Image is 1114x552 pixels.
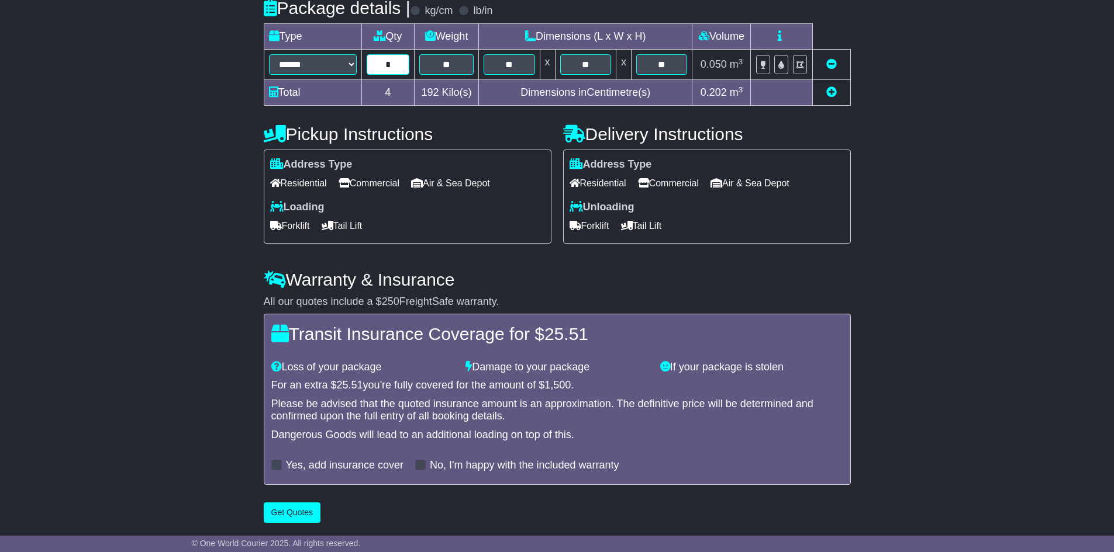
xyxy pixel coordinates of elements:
span: 25.51 [544,324,588,343]
span: © One World Courier 2025. All rights reserved. [192,539,361,548]
span: Forklift [270,217,310,235]
label: kg/cm [425,5,453,18]
h4: Warranty & Insurance [264,270,851,289]
span: Commercial [339,174,399,192]
label: No, I'm happy with the included warranty [430,459,619,472]
div: For an extra $ you're fully covered for the amount of $ . [271,379,843,392]
span: 0.202 [701,86,727,98]
div: Loss of your package [265,361,460,374]
td: x [540,50,555,80]
label: lb/in [473,5,492,18]
sup: 3 [739,57,743,66]
td: Total [264,80,361,106]
td: Weight [415,24,479,50]
td: Qty [361,24,415,50]
span: 0.050 [701,58,727,70]
span: 192 [422,86,439,98]
label: Yes, add insurance cover [286,459,403,472]
span: m [730,86,743,98]
h4: Pickup Instructions [264,124,551,144]
a: Remove this item [826,58,837,70]
span: 250 [382,296,399,307]
a: Add new item [826,86,837,98]
div: Dangerous Goods will lead to an additional loading on top of this. [271,429,843,442]
td: Kilo(s) [415,80,479,106]
label: Loading [270,201,325,214]
span: m [730,58,743,70]
td: Dimensions in Centimetre(s) [479,80,692,106]
span: 25.51 [337,379,363,391]
span: Forklift [570,217,609,235]
h4: Delivery Instructions [563,124,851,144]
span: Tail Lift [621,217,662,235]
td: 4 [361,80,415,106]
span: Air & Sea Depot [411,174,490,192]
span: Air & Sea Depot [711,174,789,192]
div: All our quotes include a $ FreightSafe warranty. [264,296,851,308]
sup: 3 [739,85,743,94]
button: Get Quotes [264,502,321,523]
span: Commercial [638,174,699,192]
label: Address Type [570,158,652,171]
label: Unloading [570,201,634,214]
div: If your package is stolen [654,361,849,374]
h4: Transit Insurance Coverage for $ [271,324,843,343]
td: Volume [692,24,751,50]
td: Dimensions (L x W x H) [479,24,692,50]
div: Please be advised that the quoted insurance amount is an approximation. The definitive price will... [271,398,843,423]
span: 1,500 [544,379,571,391]
div: Damage to your package [460,361,654,374]
span: Residential [570,174,626,192]
label: Address Type [270,158,353,171]
span: Residential [270,174,327,192]
td: Type [264,24,361,50]
span: Tail Lift [322,217,363,235]
td: x [616,50,631,80]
